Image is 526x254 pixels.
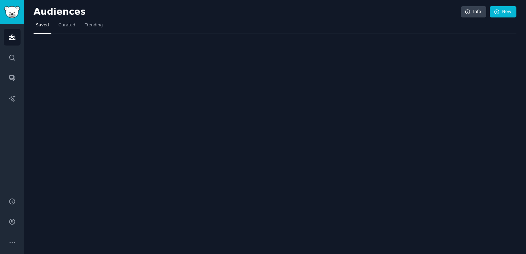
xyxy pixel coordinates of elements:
a: Trending [83,20,105,34]
a: Saved [34,20,51,34]
a: New [490,6,516,18]
span: Trending [85,22,103,28]
a: Info [461,6,486,18]
img: GummySearch logo [4,6,20,18]
a: Curated [56,20,78,34]
span: Saved [36,22,49,28]
h2: Audiences [34,7,461,17]
span: Curated [59,22,75,28]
